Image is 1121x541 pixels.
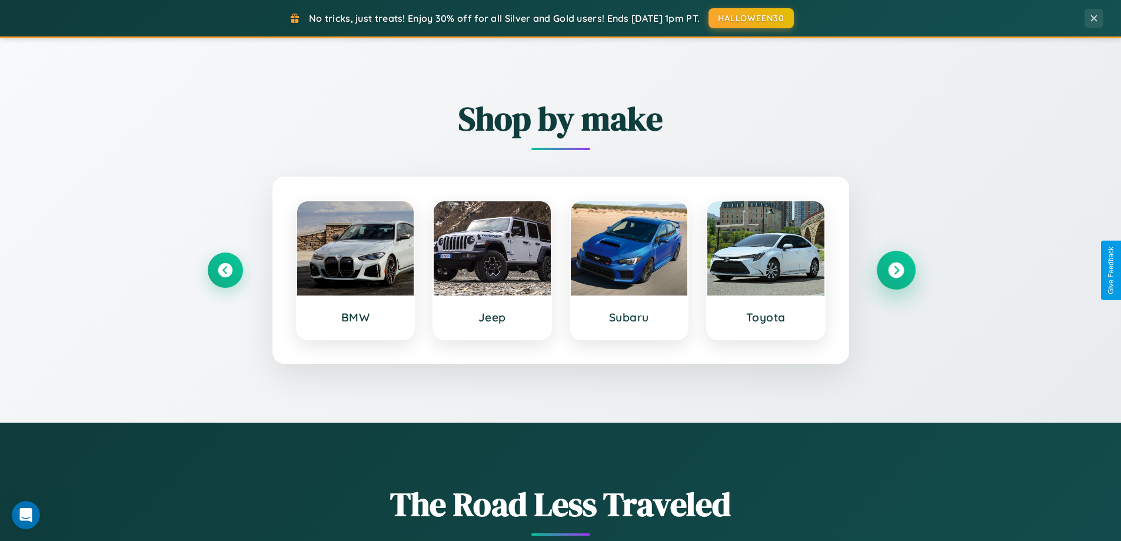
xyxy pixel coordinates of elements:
h1: The Road Less Traveled [208,482,914,527]
h3: BMW [309,310,403,324]
iframe: Intercom live chat [12,501,40,529]
span: No tricks, just treats! Enjoy 30% off for all Silver and Gold users! Ends [DATE] 1pm PT. [309,12,700,24]
h3: Toyota [719,310,813,324]
h3: Jeep [445,310,539,324]
h2: Shop by make [208,96,914,141]
button: HALLOWEEN30 [708,8,794,28]
div: Give Feedback [1107,247,1115,294]
h3: Subaru [583,310,676,324]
